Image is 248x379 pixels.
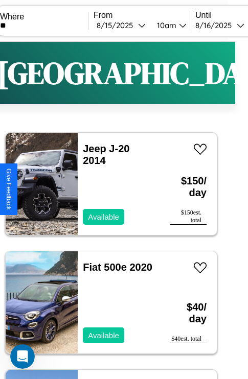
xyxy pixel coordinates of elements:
p: Available [88,328,119,342]
p: Available [88,210,119,224]
div: Give Feedback [5,169,12,210]
div: $ 150 est. total [170,209,207,225]
button: 8/15/2025 [94,20,149,31]
div: $ 40 est. total [170,335,207,343]
div: 8 / 16 / 2025 [195,20,237,30]
iframe: Intercom live chat [10,344,35,369]
a: Fiat 500e 2020 [83,262,152,273]
div: 10am [152,20,179,30]
div: 8 / 15 / 2025 [97,20,138,30]
button: 10am [149,20,190,31]
h3: $ 150 / day [170,165,207,209]
label: From [94,11,190,20]
a: Jeep J-20 2014 [83,143,129,166]
h3: $ 40 / day [170,291,207,335]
